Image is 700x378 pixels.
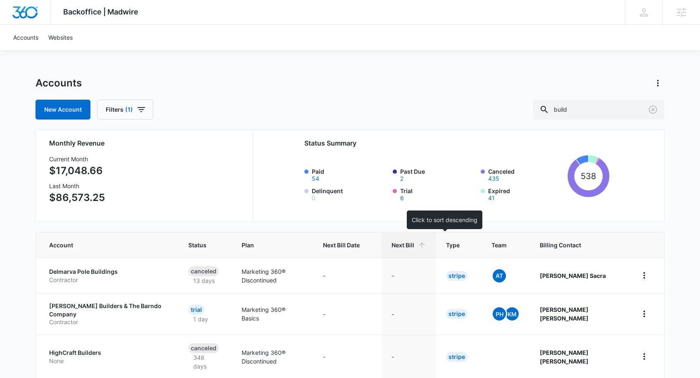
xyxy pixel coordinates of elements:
[49,268,168,276] p: Delmarva Pole Buildings
[49,190,105,205] p: $86,573.25
[493,307,506,321] span: PH
[540,272,606,279] strong: [PERSON_NAME] Sacra
[242,305,303,323] p: Marketing 360® Basics
[49,155,105,163] h3: Current Month
[540,306,588,322] strong: [PERSON_NAME] [PERSON_NAME]
[651,77,664,90] button: Actions
[49,182,105,190] h3: Last Month
[638,269,651,282] button: home
[392,241,414,249] span: Next Bill
[242,267,303,285] p: Marketing 360® Discontinued
[488,187,564,201] label: Expired
[8,25,43,50] a: Accounts
[488,195,495,201] button: Expired
[242,348,303,366] p: Marketing 360® Discontinued
[63,7,138,16] span: Backoffice | Madwire
[188,241,210,249] span: Status
[382,258,436,293] td: -
[446,271,467,281] div: Stripe
[446,309,467,319] div: Stripe
[581,171,596,181] tspan: 538
[49,276,168,284] p: Contractor
[43,25,78,50] a: Websites
[446,352,467,362] div: Stripe
[125,107,133,112] span: (1)
[407,211,482,229] div: Click to sort descending
[505,307,519,321] span: KM
[188,315,213,323] p: 1 day
[49,138,243,148] h2: Monthly Revenue
[49,349,168,357] p: HighCraft Builders
[446,241,460,249] span: Type
[188,266,219,276] div: Canceled
[49,357,168,365] p: None
[36,100,90,120] a: New Account
[540,241,618,249] span: Billing Contact
[540,349,588,365] strong: [PERSON_NAME] [PERSON_NAME]
[638,350,651,363] button: home
[188,353,222,371] p: 348 days
[400,176,403,182] button: Past Due
[188,305,204,315] div: Trial
[400,167,476,182] label: Past Due
[312,176,319,182] button: Paid
[49,241,157,249] span: Account
[312,167,388,182] label: Paid
[382,293,436,335] td: -
[493,269,506,282] span: At
[36,77,82,89] h1: Accounts
[49,163,105,178] p: $17,048.66
[646,103,660,116] button: Clear
[323,241,360,249] span: Next Bill Date
[313,293,382,335] td: -
[188,343,219,353] div: Canceled
[49,302,168,326] a: [PERSON_NAME] Builders & The Barndo CompanyContractor
[49,268,168,284] a: Delmarva Pole BuildingsContractor
[491,241,508,249] span: Team
[49,349,168,365] a: HighCraft BuildersNone
[400,195,404,201] button: Trial
[242,241,303,249] span: Plan
[97,100,153,120] button: Filters(1)
[313,258,382,293] td: -
[188,276,220,285] p: 13 days
[49,302,168,318] p: [PERSON_NAME] Builders & The Barndo Company
[638,307,651,321] button: home
[312,187,388,201] label: Delinquent
[400,187,476,201] label: Trial
[488,167,564,182] label: Canceled
[533,100,664,120] input: Search
[304,138,610,148] h2: Status Summary
[488,176,499,182] button: Canceled
[49,318,168,326] p: Contractor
